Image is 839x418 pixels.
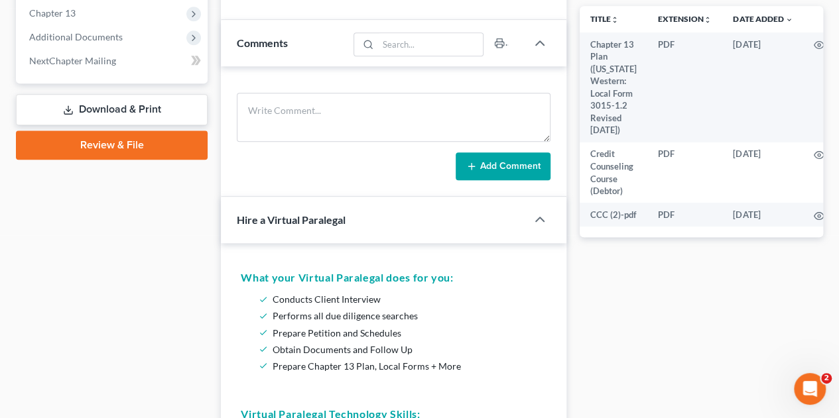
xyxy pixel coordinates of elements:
td: CCC (2)-pdf [580,203,647,227]
input: Search... [378,33,484,56]
button: Add Comment [456,152,550,180]
a: NextChapter Mailing [19,49,208,73]
h5: What your Virtual Paralegal does for you: [241,270,547,286]
a: Titleunfold_more [590,14,619,24]
li: Performs all due diligence searches [273,307,541,324]
span: 2 [821,373,832,384]
a: Extensionunfold_more [658,14,712,24]
td: PDF [647,203,722,227]
i: expand_more [785,16,793,24]
span: Additional Documents [29,31,123,42]
i: unfold_more [611,16,619,24]
iframe: Intercom live chat [794,373,826,405]
li: Prepare Chapter 13 Plan, Local Forms + More [273,358,541,374]
a: Review & File [16,131,208,160]
i: unfold_more [704,16,712,24]
td: Chapter 13 Plan ([US_STATE] Western: Local Form 3015-1.2 Revised [DATE]) [580,32,647,142]
td: [DATE] [722,203,803,227]
span: Chapter 13 [29,7,76,19]
span: Comments [237,36,288,49]
span: NextChapter Mailing [29,55,116,66]
td: [DATE] [722,142,803,203]
li: Prepare Petition and Schedules [273,325,541,341]
a: Download & Print [16,94,208,125]
td: [DATE] [722,32,803,142]
li: Obtain Documents and Follow Up [273,341,541,358]
a: Date Added expand_more [733,14,793,24]
li: Conducts Client Interview [273,291,541,307]
span: Hire a Virtual Paralegal [237,213,346,226]
td: PDF [647,142,722,203]
td: PDF [647,32,722,142]
td: Credit Counseling Course (Debtor) [580,142,647,203]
